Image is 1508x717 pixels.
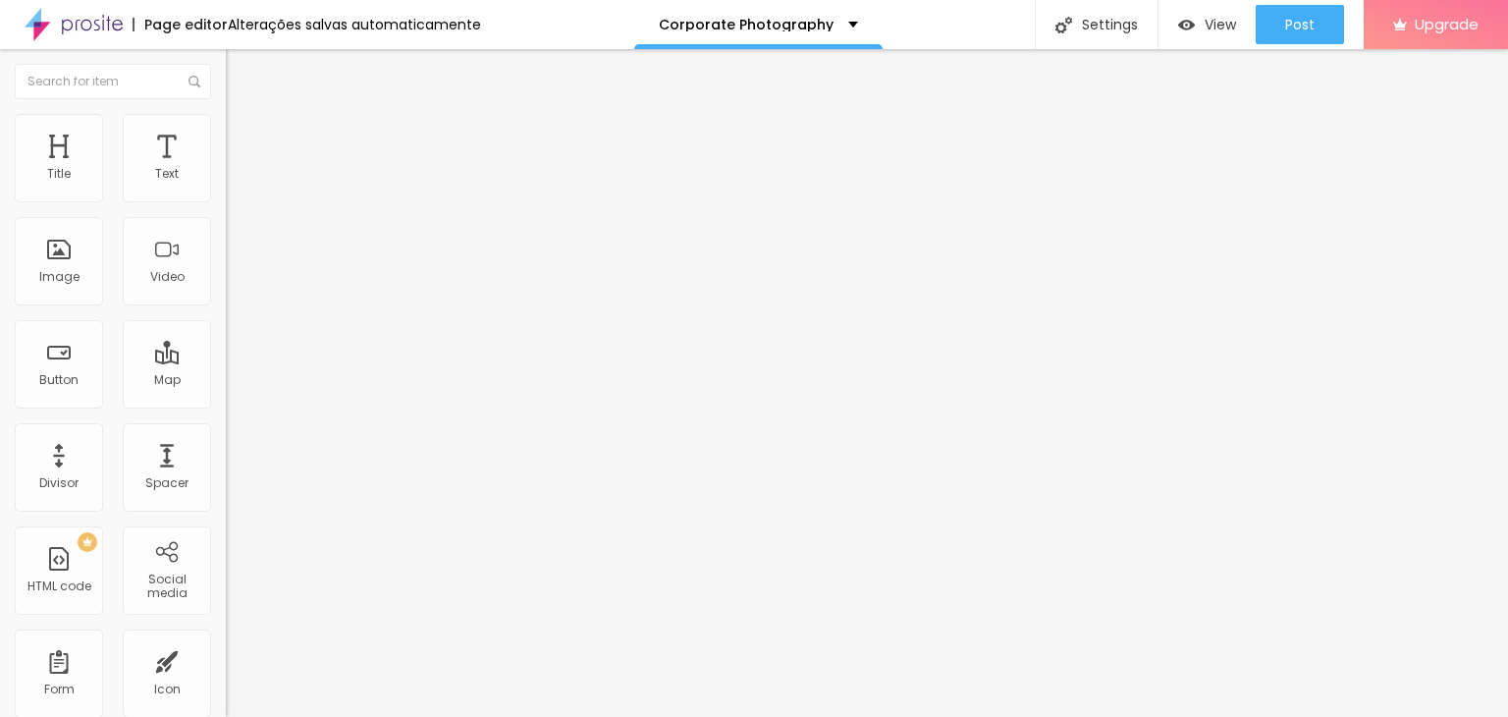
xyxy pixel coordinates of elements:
div: Divisor [39,476,79,490]
p: Corporate Photography [659,18,834,31]
button: Post [1256,5,1344,44]
img: view-1.svg [1178,17,1195,33]
img: Icons [188,76,200,87]
font: Text [155,165,179,182]
input: Search for item [15,64,211,99]
iframe: To enrich screen reader interactions, please activate Accessibility in Grammarly extension settings [226,49,1508,717]
font: Map [154,371,181,388]
font: View [1205,15,1236,34]
font: Social media [147,571,188,601]
font: Spacer [145,474,188,491]
font: Page editor [144,15,228,34]
font: HTML code [27,578,91,594]
font: Image [39,268,80,285]
div: Alterações salvas automaticamente [228,18,481,31]
font: Upgrade [1415,14,1479,34]
font: Button [39,371,79,388]
button: View [1158,5,1256,44]
font: Settings [1082,15,1138,34]
img: Icons [1055,17,1072,33]
font: Post [1285,15,1315,34]
font: Form [44,681,75,697]
font: Icon [154,681,181,697]
font: Video [150,268,185,285]
font: Title [47,165,71,182]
